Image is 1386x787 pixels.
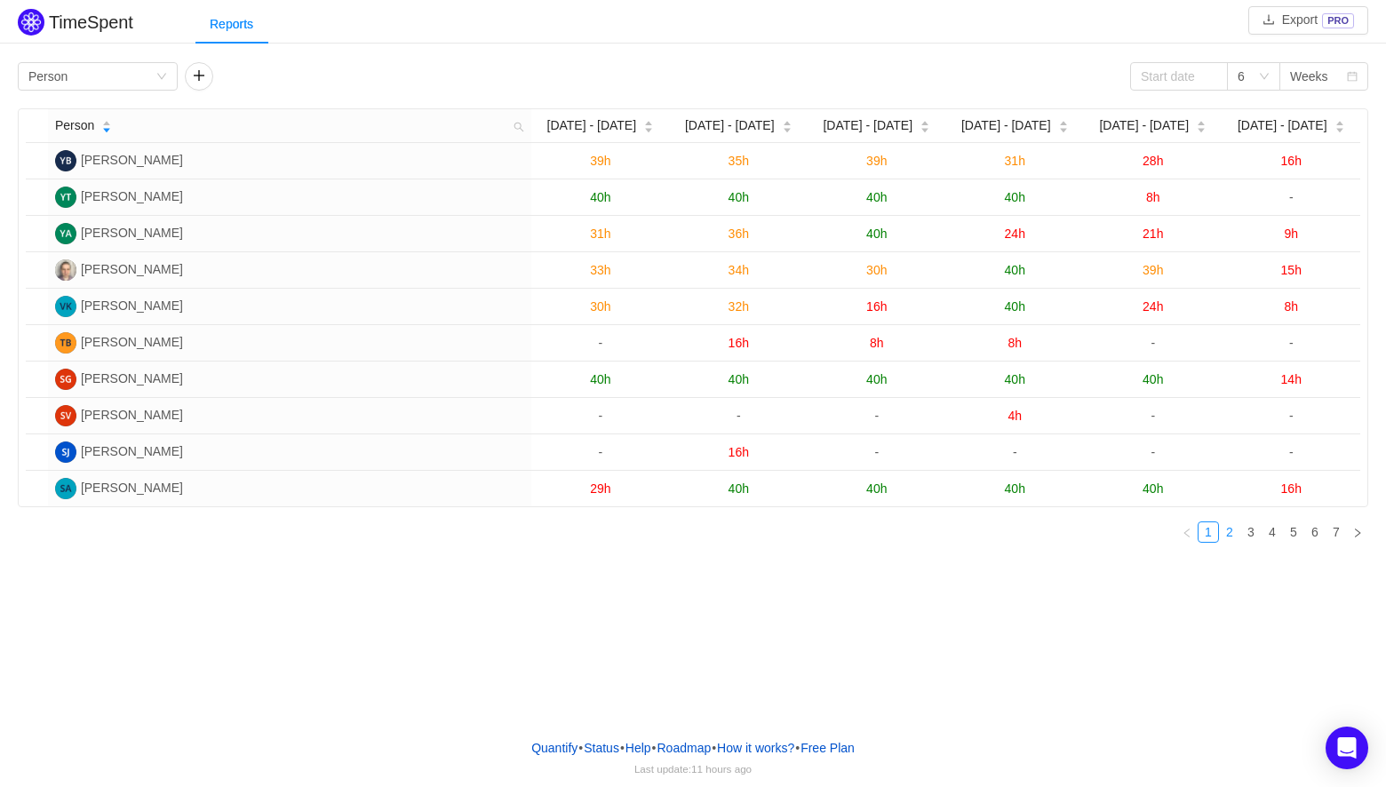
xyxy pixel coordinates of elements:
span: [PERSON_NAME] [81,298,183,313]
span: - [598,409,602,423]
i: icon: caret-down [782,125,792,131]
span: - [874,445,879,459]
li: 7 [1326,521,1347,543]
a: 2 [1220,522,1239,542]
li: 3 [1240,521,1262,543]
span: 40h [729,481,749,496]
img: VK [55,296,76,317]
li: 4 [1262,521,1283,543]
span: 9h [1284,227,1298,241]
span: - [1151,409,1155,423]
span: • [712,741,716,755]
span: [DATE] - [DATE] [547,116,637,135]
a: Quantify [530,735,578,761]
span: 24h [1005,227,1025,241]
i: icon: caret-down [1197,125,1207,131]
div: Sort [1196,118,1207,131]
a: 6 [1305,522,1325,542]
span: 16h [1281,481,1302,496]
a: 7 [1326,522,1346,542]
img: SA [55,478,76,499]
img: TB [55,332,76,354]
a: Roadmap [657,735,713,761]
span: 40h [1143,481,1163,496]
span: 30h [866,263,887,277]
img: SV [55,405,76,426]
span: 40h [729,190,749,204]
span: 31h [590,227,610,241]
i: icon: caret-down [920,125,930,131]
span: 39h [866,154,887,168]
span: 14h [1281,372,1302,386]
button: icon: plus [185,62,213,91]
span: 29h [590,481,610,496]
li: Next Page [1347,521,1368,543]
span: 40h [1005,263,1025,277]
li: 6 [1304,521,1326,543]
a: 3 [1241,522,1261,542]
span: Last update: [634,763,752,775]
img: SG [55,369,76,390]
i: icon: caret-up [102,119,112,124]
span: - [1289,190,1294,204]
span: - [1151,445,1155,459]
img: Quantify logo [18,9,44,36]
span: [PERSON_NAME] [81,262,183,276]
i: icon: caret-up [782,119,792,124]
span: - [1289,445,1294,459]
i: icon: down [156,71,167,83]
span: [DATE] - [DATE] [685,116,775,135]
input: Start date [1130,62,1228,91]
a: 1 [1199,522,1218,542]
span: - [1289,409,1294,423]
span: 32h [729,299,749,314]
button: How it works? [716,735,795,761]
span: 4h [1008,409,1022,423]
i: icon: caret-up [644,119,654,124]
img: YT [55,187,76,208]
span: 24h [1143,299,1163,314]
span: [PERSON_NAME] [81,371,183,386]
img: YA [55,223,76,244]
span: 40h [590,190,610,204]
span: [PERSON_NAME] [81,226,183,240]
span: - [1289,336,1294,350]
i: icon: right [1352,528,1363,538]
img: SJ [55,441,76,463]
span: 40h [866,227,887,241]
i: icon: down [1259,71,1270,83]
span: 28h [1143,154,1163,168]
span: 39h [1143,263,1163,277]
i: icon: caret-up [1058,119,1068,124]
span: [PERSON_NAME] [81,481,183,495]
span: [PERSON_NAME] [81,444,183,458]
span: - [598,336,602,350]
span: 16h [729,336,749,350]
img: VY [55,259,76,281]
a: Status [583,735,620,761]
span: [PERSON_NAME] [81,153,183,167]
button: Free Plan [800,735,856,761]
h2: TimeSpent [49,12,133,32]
img: YB [55,150,76,171]
i: icon: caret-up [1334,119,1344,124]
span: 16h [729,445,749,459]
a: 4 [1263,522,1282,542]
span: 8h [1146,190,1160,204]
span: 40h [866,481,887,496]
a: Help [625,735,652,761]
a: 5 [1284,522,1303,542]
div: Sort [782,118,793,131]
div: Open Intercom Messenger [1326,727,1368,769]
div: Sort [920,118,930,131]
span: 35h [729,154,749,168]
i: icon: caret-down [644,125,654,131]
span: 40h [1005,190,1025,204]
span: - [874,409,879,423]
div: Weeks [1290,63,1328,90]
span: [PERSON_NAME] [81,408,183,422]
span: 40h [1005,299,1025,314]
span: 8h [1284,299,1298,314]
i: icon: caret-down [1334,125,1344,131]
span: 11 hours ago [691,763,752,775]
